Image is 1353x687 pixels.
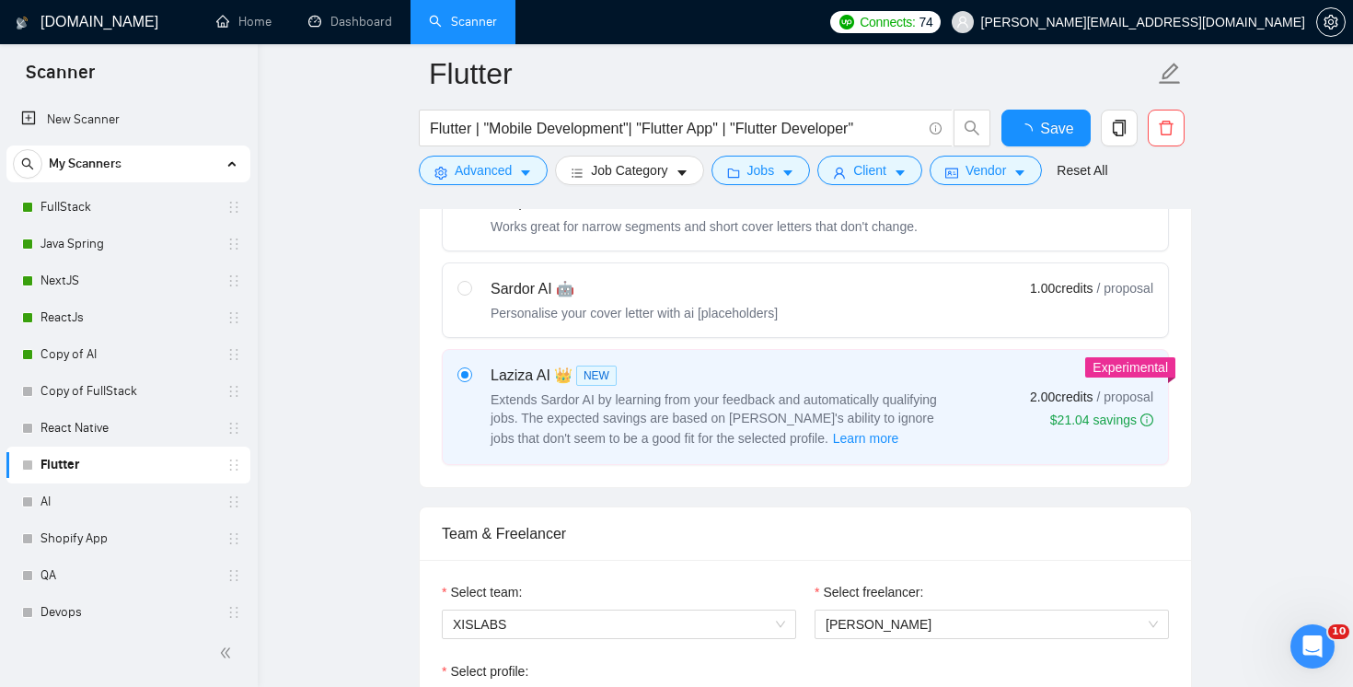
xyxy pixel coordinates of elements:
[226,347,241,362] span: holder
[226,605,241,620] span: holder
[839,15,854,29] img: upwork-logo.png
[1001,110,1091,146] button: Save
[450,661,528,681] span: Select profile:
[894,166,907,180] span: caret-down
[853,160,886,180] span: Client
[226,531,241,546] span: holder
[40,189,215,226] a: FullStack
[40,483,215,520] a: AI
[1050,411,1153,429] div: $21.04 savings
[11,59,110,98] span: Scanner
[14,157,41,170] span: search
[1093,360,1168,375] span: Experimental
[455,160,512,180] span: Advanced
[216,14,272,29] a: homeHome
[308,14,392,29] a: dashboardDashboard
[491,304,778,322] div: Personalise your cover letter with ai [placeholders]
[1317,15,1345,29] span: setting
[519,166,532,180] span: caret-down
[1018,123,1040,138] span: loading
[21,101,236,138] a: New Scanner
[833,166,846,180] span: user
[576,366,617,386] span: NEW
[781,166,794,180] span: caret-down
[727,166,740,180] span: folder
[954,110,990,146] button: search
[40,299,215,336] a: ReactJs
[40,410,215,447] a: React Native
[40,336,215,373] a: Copy of AI
[40,262,215,299] a: NextJS
[1101,110,1138,146] button: copy
[40,447,215,483] a: Flutter
[1148,110,1185,146] button: delete
[6,101,250,138] li: New Scanner
[1158,62,1182,86] span: edit
[40,373,215,410] a: Copy of FullStack
[429,14,497,29] a: searchScanner
[1316,7,1346,37] button: setting
[1316,15,1346,29] a: setting
[1149,120,1184,136] span: delete
[833,428,899,448] span: Learn more
[1140,413,1153,426] span: info-circle
[226,458,241,472] span: holder
[16,8,29,38] img: logo
[711,156,811,185] button: folderJobscaret-down
[442,507,1169,560] div: Team & Freelancer
[419,156,548,185] button: settingAdvancedcaret-down
[442,582,522,602] label: Select team:
[1097,388,1153,406] span: / proposal
[40,520,215,557] a: Shopify App
[966,160,1006,180] span: Vendor
[491,217,918,236] div: Works great for narrow segments and short cover letters that don't change.
[1290,624,1335,669] iframe: Intercom live chat
[430,117,921,140] input: Search Freelance Jobs...
[1013,166,1026,180] span: caret-down
[591,160,667,180] span: Job Category
[930,122,942,134] span: info-circle
[956,16,969,29] span: user
[1328,624,1349,639] span: 10
[860,12,915,32] span: Connects:
[747,160,775,180] span: Jobs
[1040,117,1073,140] span: Save
[1030,387,1093,407] span: 2.00 credits
[434,166,447,180] span: setting
[1102,120,1137,136] span: copy
[226,200,241,215] span: holder
[226,384,241,399] span: holder
[226,237,241,251] span: holder
[226,421,241,436] span: holder
[815,582,923,602] label: Select freelancer:
[13,149,42,179] button: search
[826,617,931,632] span: [PERSON_NAME]
[226,495,241,509] span: holder
[226,274,241,288] span: holder
[453,611,785,638] span: XISLABS
[832,427,900,449] button: Laziza AI NEWExtends Sardor AI by learning from your feedback and automatically qualifying jobs. ...
[491,365,951,387] div: Laziza AI
[49,146,121,182] span: My Scanners
[40,226,215,262] a: Java Spring
[919,12,933,32] span: 74
[676,166,688,180] span: caret-down
[1097,279,1153,297] span: / proposal
[226,568,241,583] span: holder
[930,156,1042,185] button: idcardVendorcaret-down
[1057,160,1107,180] a: Reset All
[554,365,572,387] span: 👑
[226,310,241,325] span: holder
[1030,278,1093,298] span: 1.00 credits
[555,156,703,185] button: barsJob Categorycaret-down
[40,594,215,631] a: Devops
[945,166,958,180] span: idcard
[491,278,778,300] div: Sardor AI 🤖
[571,166,584,180] span: bars
[40,557,215,594] a: QA
[817,156,922,185] button: userClientcaret-down
[429,51,1154,97] input: Scanner name...
[219,644,237,662] span: double-left
[954,120,989,136] span: search
[491,392,937,446] span: Extends Sardor AI by learning from your feedback and automatically qualifying jobs. The expected ...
